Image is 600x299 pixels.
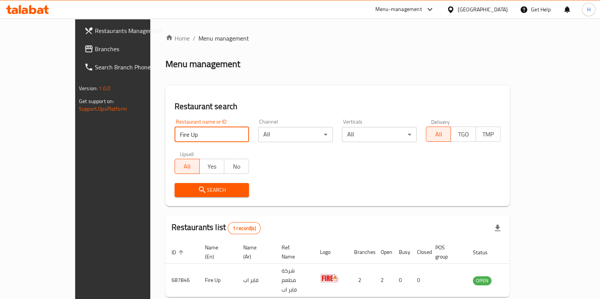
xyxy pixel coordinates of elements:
span: Name (Ar) [243,243,266,261]
button: No [224,159,249,174]
span: ID [172,248,186,257]
a: Support.OpsPlatform [79,104,127,114]
button: TGO [450,127,476,142]
th: Logo [314,241,348,264]
div: All [342,127,417,142]
span: TGO [454,129,472,140]
span: Status [473,248,498,257]
span: Restaurants Management [95,26,169,35]
a: Home [165,34,190,43]
img: Fire Up [320,269,339,288]
div: [GEOGRAPHIC_DATA] [458,5,508,14]
button: Search [175,183,249,197]
span: Branches [95,44,169,53]
button: Yes [199,159,224,174]
span: H [587,5,590,14]
div: Total records count [228,222,261,234]
th: Busy [393,241,411,264]
td: 687846 [165,264,199,297]
span: 1.0.0 [99,83,110,93]
div: OPEN [473,276,491,285]
div: All [258,127,333,142]
a: Search Branch Phone [78,58,175,76]
h2: Menu management [165,58,240,70]
span: Name (En) [205,243,228,261]
span: POS group [435,243,458,261]
span: Search Branch Phone [95,63,169,72]
span: Search [181,185,243,195]
td: 2 [375,264,393,297]
div: Menu-management [375,5,422,14]
span: All [178,161,197,172]
button: All [175,159,200,174]
a: Branches [78,40,175,58]
span: All [429,129,448,140]
span: TMP [479,129,498,140]
li: / [193,34,195,43]
td: Fire Up [199,264,237,297]
th: Action [507,241,533,264]
table: enhanced table [165,241,533,297]
span: Yes [203,161,221,172]
span: 1 record(s) [228,225,260,232]
input: Search for restaurant name or ID.. [175,127,249,142]
span: Get support on: [79,96,114,106]
td: فاير اب [237,264,276,297]
td: شركة مطعم فاير اب [276,264,314,297]
h2: Restaurants list [172,222,261,234]
span: Ref. Name [282,243,305,261]
th: Branches [348,241,375,264]
td: 0 [393,264,411,297]
span: Version: [79,83,98,93]
span: OPEN [473,276,491,285]
nav: breadcrumb [165,34,510,43]
th: Open [375,241,393,264]
button: All [426,127,451,142]
th: Closed [411,241,429,264]
td: 0 [411,264,429,297]
span: No [227,161,246,172]
label: Upsell [180,151,194,157]
h2: Restaurant search [175,101,501,112]
a: Restaurants Management [78,22,175,40]
span: Menu management [198,34,249,43]
label: Delivery [431,119,450,124]
button: TMP [476,127,501,142]
div: Export file [488,219,507,237]
td: 2 [348,264,375,297]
